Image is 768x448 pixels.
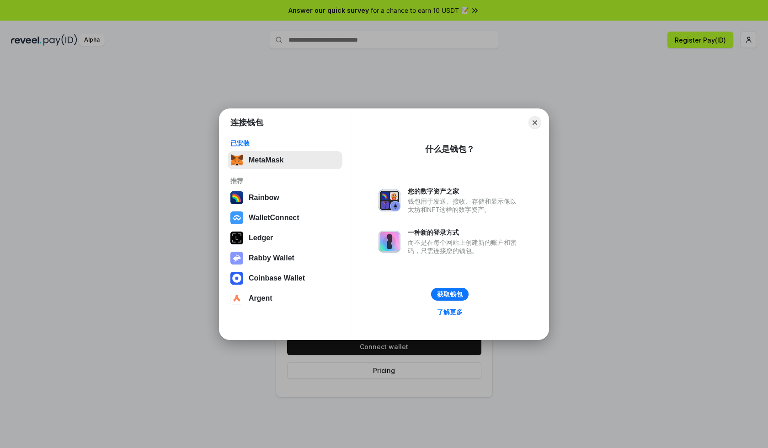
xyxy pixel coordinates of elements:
[379,231,400,253] img: svg+xml,%3Csvg%20xmlns%3D%22http%3A%2F%2Fwww.w3.org%2F2000%2Fsvg%22%20fill%3D%22none%22%20viewBox...
[230,154,243,167] img: svg+xml,%3Csvg%20fill%3D%22none%22%20height%3D%2233%22%20viewBox%3D%220%200%2035%2033%22%20width%...
[408,238,521,255] div: 而不是在每个网站上创建新的账户和密码，只需连接您的钱包。
[249,214,299,222] div: WalletConnect
[249,156,283,164] div: MetaMask
[249,274,305,282] div: Coinbase Wallet
[230,139,340,147] div: 已安装
[230,272,243,285] img: svg+xml,%3Csvg%20width%3D%2228%22%20height%3D%2228%22%20viewBox%3D%220%200%2028%2028%22%20fill%3D...
[230,252,243,264] img: svg+xml,%3Csvg%20xmlns%3D%22http%3A%2F%2Fwww.w3.org%2F2000%2Fsvg%22%20fill%3D%22none%22%20viewBox...
[437,308,463,316] div: 了解更多
[431,288,469,301] button: 获取钱包
[379,189,400,211] img: svg+xml,%3Csvg%20xmlns%3D%22http%3A%2F%2Fwww.w3.org%2F2000%2Fsvg%22%20fill%3D%22none%22%20viewBox...
[249,234,273,242] div: Ledger
[228,269,342,287] button: Coinbase Wallet
[230,232,243,244] img: svg+xml,%3Csvg%20xmlns%3D%22http%3A%2F%2Fwww.w3.org%2F2000%2Fsvg%22%20width%3D%2228%22%20height%3...
[228,209,342,227] button: WalletConnect
[249,194,279,202] div: Rainbow
[228,249,342,267] button: Rabby Wallet
[408,228,521,237] div: 一种新的登录方式
[230,117,263,128] h1: 连接钱包
[228,229,342,247] button: Ledger
[528,116,541,129] button: Close
[432,306,468,318] a: 了解更多
[228,289,342,308] button: Argent
[249,254,294,262] div: Rabby Wallet
[408,187,521,195] div: 您的数字资产之家
[249,294,272,302] div: Argent
[408,197,521,214] div: 钱包用于发送、接收、存储和显示像以太坊和NFT这样的数字资产。
[230,191,243,204] img: svg+xml,%3Csvg%20width%3D%22120%22%20height%3D%22120%22%20viewBox%3D%220%200%20120%20120%22%20fil...
[425,144,475,155] div: 什么是钱包？
[437,290,463,298] div: 获取钱包
[230,292,243,305] img: svg+xml,%3Csvg%20width%3D%2228%22%20height%3D%2228%22%20viewBox%3D%220%200%2028%2028%22%20fill%3D...
[228,151,342,169] button: MetaMask
[230,177,340,185] div: 推荐
[230,211,243,224] img: svg+xml,%3Csvg%20width%3D%2228%22%20height%3D%2228%22%20viewBox%3D%220%200%2028%2028%22%20fill%3D...
[228,189,342,207] button: Rainbow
